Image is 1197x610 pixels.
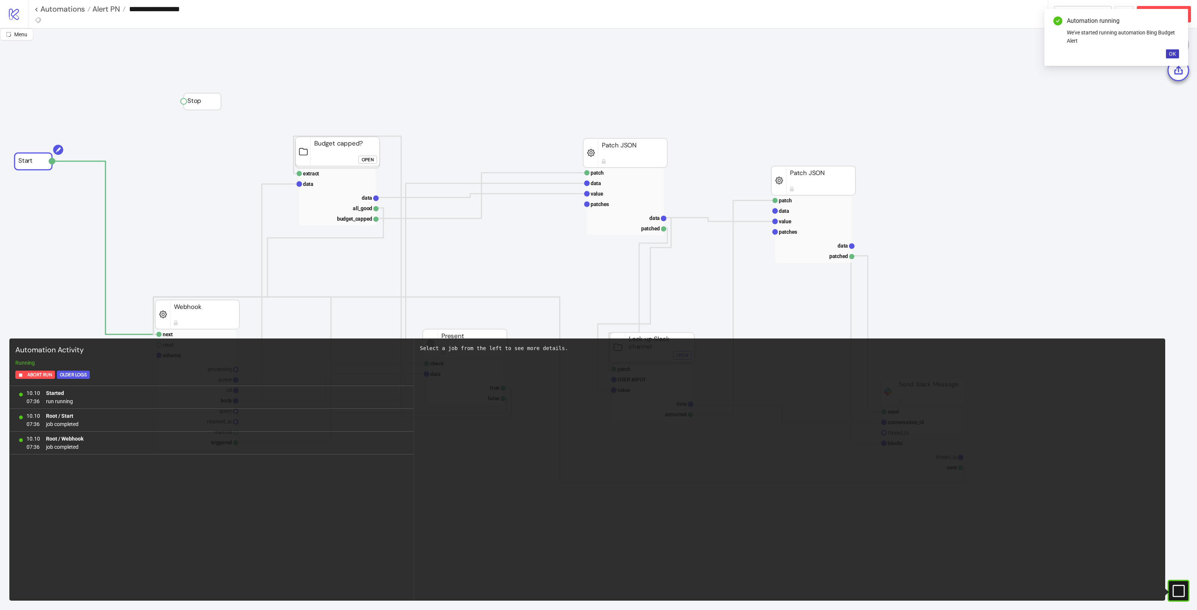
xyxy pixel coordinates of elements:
[779,229,797,235] text: patches
[46,443,83,451] span: job completed
[46,397,73,405] span: run running
[12,359,411,367] div: Running
[15,371,55,379] button: Abort Run
[57,371,90,379] button: Older Logs
[27,443,40,451] span: 07:36
[27,435,40,443] span: 10.10
[420,344,1160,352] div: Select a job from the left to see more details.
[358,156,377,164] button: Open
[46,420,79,428] span: job completed
[163,331,173,337] text: next
[591,180,601,186] text: data
[27,412,40,420] span: 10.10
[1054,6,1112,22] button: To Widgets
[1137,6,1191,22] button: Abort Run
[591,201,609,207] text: patches
[838,243,848,249] text: data
[91,5,126,13] a: Alert PN
[1067,28,1179,45] div: We've started running automation Bing Budget Alert
[46,436,83,442] b: Root / Webhook
[14,31,27,37] span: Menu
[591,170,604,176] text: patch
[46,390,64,396] b: Started
[362,195,372,201] text: data
[1166,49,1179,58] button: OK
[27,389,40,397] span: 10.10
[779,218,792,224] text: value
[46,413,73,419] b: Root / Start
[591,191,603,197] text: value
[27,397,40,405] span: 07:36
[1067,16,1179,25] div: Automation running
[34,5,91,13] a: < Automations
[27,420,40,428] span: 07:36
[27,371,52,379] span: Abort Run
[1115,6,1134,22] button: ...
[12,341,411,359] div: Automation Activity
[1169,51,1176,57] span: OK
[779,208,789,214] text: data
[6,32,11,37] span: radius-bottomright
[362,156,374,164] div: Open
[91,4,120,14] span: Alert PN
[649,215,660,221] text: data
[303,181,313,187] text: data
[1053,16,1062,25] span: check-circle
[60,371,87,379] div: Older Logs
[779,197,792,203] text: patch
[303,171,319,177] text: extract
